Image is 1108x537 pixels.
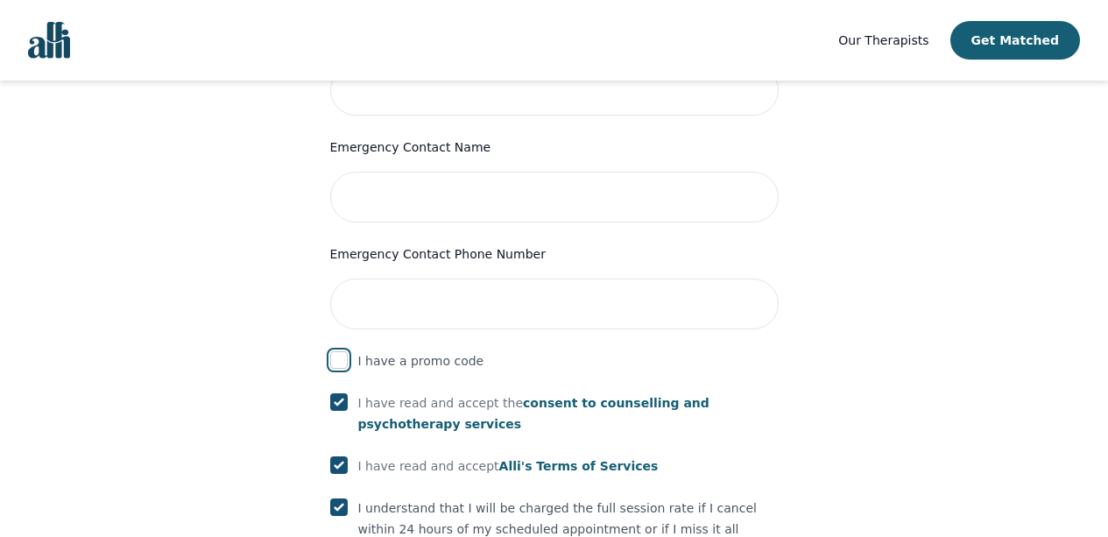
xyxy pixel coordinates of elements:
[358,396,709,431] span: consent to counselling and psychotherapy services
[838,33,928,47] span: Our Therapists
[358,392,779,435] p: I have read and accept the
[358,456,659,477] p: I have read and accept
[838,30,928,51] a: Our Therapists
[28,22,70,59] img: alli logo
[950,21,1080,60] button: Get Matched
[330,244,779,265] label: Emergency Contact Phone Number
[330,137,779,158] label: Emergency Contact Name
[499,459,659,473] span: Alli's Terms of Services
[358,350,484,371] p: I have a promo code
